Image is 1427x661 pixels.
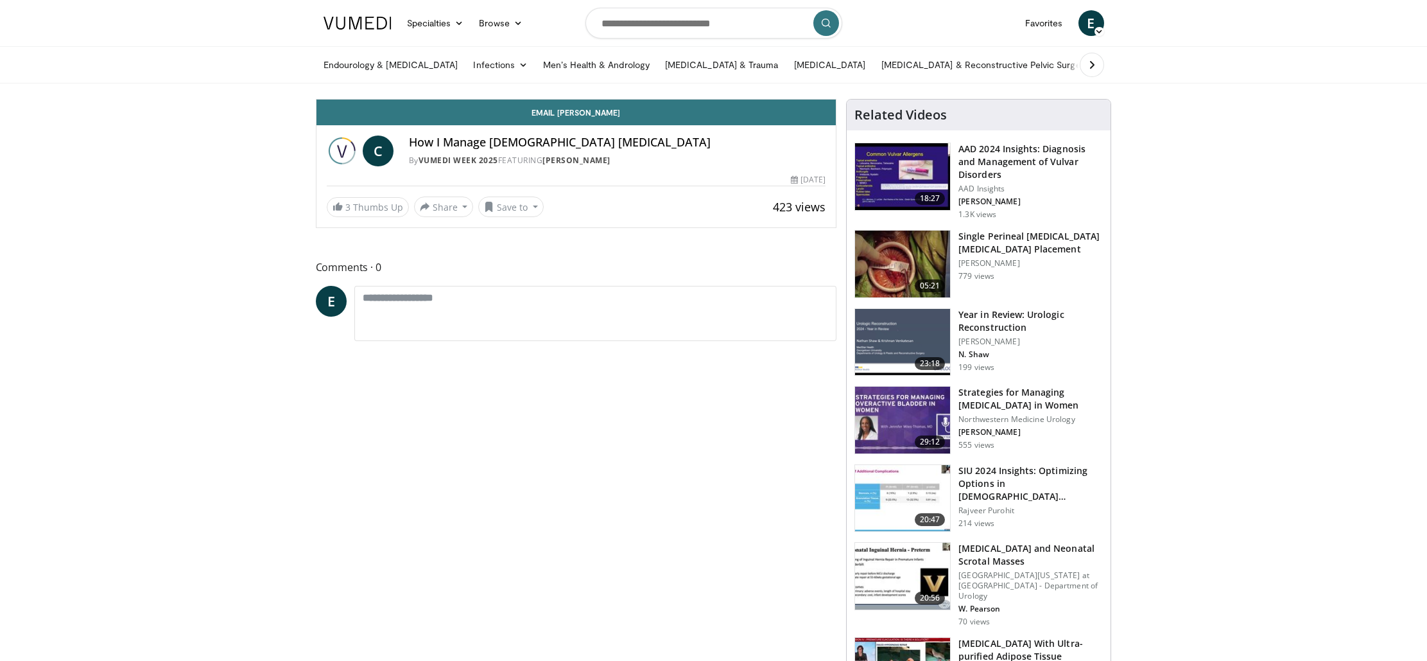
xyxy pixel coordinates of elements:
[786,52,874,78] a: [MEDICAL_DATA]
[316,286,347,317] a: E
[915,592,946,604] span: 20:56
[854,464,1103,533] a: 20:47 SIU 2024 Insights: Optimizing Options in [DEMOGRAPHIC_DATA] [MEDICAL_DATA] Rajveer Purohit ...
[363,136,394,166] a: C
[855,309,950,376] img: a4763f22-b98d-4ca7-a7b0-76e2b474f451.png.150x105_q85_crop-smart_upscale.png
[791,174,826,186] div: [DATE]
[958,143,1103,181] h3: AAD 2024 Insights: Diagnosis and Management of Vulvar Disorders
[854,308,1103,376] a: 23:18 Year in Review: Urologic Reconstruction [PERSON_NAME] N. Shaw 199 views
[1078,10,1104,36] a: E
[915,357,946,370] span: 23:18
[874,52,1096,78] a: [MEDICAL_DATA] & Reconstructive Pelvic Surgery
[958,271,994,281] p: 779 views
[854,542,1103,627] a: 20:56 [MEDICAL_DATA] and Neonatal Scrotal Masses [GEOGRAPHIC_DATA][US_STATE] at [GEOGRAPHIC_DATA]...
[657,52,786,78] a: [MEDICAL_DATA] & Trauma
[773,199,826,215] span: 423 views
[316,100,836,125] a: Email [PERSON_NAME]
[1017,10,1071,36] a: Favorites
[316,52,466,78] a: Endourology & [MEDICAL_DATA]
[915,279,946,292] span: 05:21
[958,184,1103,194] p: AAD Insights
[854,107,947,123] h4: Related Videos
[958,427,1103,437] p: [PERSON_NAME]
[854,143,1103,220] a: 18:27 AAD 2024 Insights: Diagnosis and Management of Vulvar Disorders AAD Insights [PERSON_NAME] ...
[471,10,530,36] a: Browse
[958,349,1103,360] p: N. Shaw
[958,414,1103,425] p: Northwestern Medicine Urology
[958,209,996,220] p: 1.3K views
[409,155,826,166] div: By FEATURING
[958,440,994,450] p: 555 views
[414,197,474,217] button: Share
[855,231,950,297] img: 735fcd68-c9dc-4d64-bd7c-3ac0607bf3e9.150x105_q85_crop-smart_upscale.jpg
[958,308,1103,334] h3: Year in Review: Urologic Reconstruction
[958,604,1103,614] p: W. Pearson
[958,362,994,373] p: 199 views
[535,52,657,78] a: Men’s Health & Andrology
[958,230,1103,256] h3: Single Perineal [MEDICAL_DATA] [MEDICAL_DATA] Placement
[854,230,1103,298] a: 05:21 Single Perineal [MEDICAL_DATA] [MEDICAL_DATA] Placement [PERSON_NAME] 779 views
[854,386,1103,454] a: 29:12 Strategies for Managing [MEDICAL_DATA] in Women Northwestern Medicine Urology [PERSON_NAME]...
[465,52,535,78] a: Infections
[419,155,498,166] a: Vumedi Week 2025
[915,192,946,205] span: 18:27
[958,542,1103,568] h3: [MEDICAL_DATA] and Neonatal Scrotal Masses
[958,197,1103,207] p: [PERSON_NAME]
[958,506,1103,516] p: Rajveer Purohit
[345,201,350,213] span: 3
[958,518,994,529] p: 214 views
[327,136,358,166] img: Vumedi Week 2025
[915,513,946,526] span: 20:47
[542,155,610,166] a: [PERSON_NAME]
[958,337,1103,347] p: [PERSON_NAME]
[855,143,950,210] img: 391116fa-c4eb-4293-bed8-ba80efc87e4b.150x105_q85_crop-smart_upscale.jpg
[958,464,1103,503] h3: SIU 2024 Insights: Optimizing Options in [DEMOGRAPHIC_DATA] [MEDICAL_DATA]
[399,10,472,36] a: Specialties
[958,570,1103,601] p: [GEOGRAPHIC_DATA][US_STATE] at [GEOGRAPHIC_DATA] - Department of Urology
[316,259,837,276] span: Comments 0
[855,543,950,610] img: bd4d421c-fb82-4a4e-bd86-98403be3fc02.150x105_q85_crop-smart_upscale.jpg
[855,465,950,532] img: 7d2a5eae-1b38-4df6-9a7f-463b8470133b.150x105_q85_crop-smart_upscale.jpg
[958,617,990,627] p: 70 views
[478,197,544,217] button: Save to
[324,17,392,30] img: VuMedi Logo
[915,436,946,448] span: 29:12
[958,258,1103,269] p: [PERSON_NAME]
[585,8,842,39] input: Search topics, interventions
[409,136,826,150] h4: How I Manage [DEMOGRAPHIC_DATA] [MEDICAL_DATA]
[958,386,1103,412] h3: Strategies for Managing [MEDICAL_DATA] in Women
[855,387,950,454] img: 7b1bdb02-4417-4d09-9f69-b495132e12fc.150x105_q85_crop-smart_upscale.jpg
[327,197,409,217] a: 3 Thumbs Up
